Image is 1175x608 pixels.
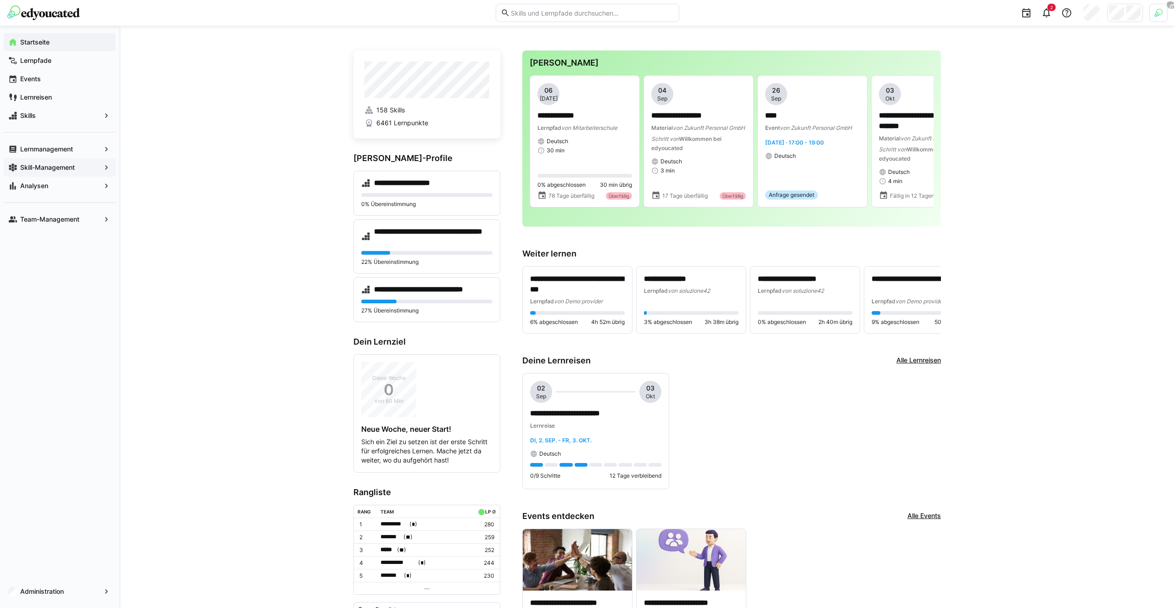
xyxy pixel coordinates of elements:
[610,472,661,480] p: 12 Tage verbleibend
[523,529,632,591] img: image
[353,153,500,163] h3: [PERSON_NAME]-Profile
[646,393,655,400] span: Okt
[359,572,373,580] p: 5
[561,124,617,131] span: von Mitarbeiterschule
[651,135,679,142] span: Schritt von
[771,95,781,102] span: Sep
[404,571,412,580] span: ( )
[907,511,941,521] a: Alle Events
[896,356,941,366] a: Alle Lernreisen
[361,307,492,314] p: 27% Übereinstimmung
[358,509,371,514] div: Rang
[705,318,739,326] span: 3h 38m übrig
[890,192,934,200] span: Fällig in 12 Tagen
[879,146,949,162] span: Willkommen bei edyoucated
[359,534,373,541] p: 2
[361,424,492,434] h4: Neue Woche, neuer Start!
[537,181,586,189] span: 0% abgeschlossen
[668,287,710,294] span: von soluzione42
[885,95,895,102] span: Okt
[657,95,667,102] span: Sep
[644,287,668,294] span: Lernpfad
[537,384,545,393] span: 02
[765,124,780,131] span: Event
[758,287,782,294] span: Lernpfad
[476,534,494,541] p: 259
[492,507,496,515] a: ø
[376,118,428,128] span: 6461 Lernpunkte
[361,201,492,208] p: 0% Übereinstimmung
[818,318,852,326] span: 2h 40m übrig
[522,249,941,259] h3: Weiter lernen
[476,559,494,567] p: 244
[476,572,494,580] p: 230
[530,318,578,326] span: 6% abgeschlossen
[548,192,594,200] span: 78 Tage überfällig
[539,450,561,457] span: Deutsch
[879,146,907,153] span: Schritt von
[660,167,675,174] span: 3 min
[522,356,591,366] h3: Deine Lernreisen
[361,437,492,465] p: Sich ein Ziel zu setzen ist der erste Schritt für erfolgreiches Lernen. Mache jetzt da weiter, wo...
[662,192,708,200] span: 17 Tage überfällig
[888,178,902,185] span: 4 min
[537,124,561,131] span: Lernpfad
[895,298,944,305] span: von Demo provider
[782,287,824,294] span: von soluzione42
[418,558,426,568] span: ( )
[660,158,682,165] span: Deutsch
[646,384,655,393] span: 03
[485,509,491,514] div: LP
[530,298,554,305] span: Lernpfad
[879,135,901,142] span: Material
[765,139,824,146] span: [DATE] · 17:00 - 19:00
[540,95,558,102] span: [DATE]
[359,547,373,554] p: 3
[872,298,895,305] span: Lernpfad
[651,135,722,151] span: Willkommen bei edyoucated
[1050,5,1053,10] span: 2
[673,124,745,131] span: von Zukunft Personal GmbH
[554,298,603,305] span: von Demo provider
[934,318,966,326] span: 50 min übrig
[476,547,494,554] p: 252
[530,58,934,68] h3: [PERSON_NAME]
[872,318,919,326] span: 9% abgeschlossen
[651,124,673,131] span: Material
[510,9,674,17] input: Skills und Lernpfade durchsuchen…
[600,181,632,189] span: 30 min übrig
[886,86,894,95] span: 03
[522,511,594,521] h3: Events entdecken
[476,521,494,528] p: 280
[536,393,546,400] span: Sep
[359,521,373,528] p: 1
[591,318,625,326] span: 4h 52m übrig
[376,106,405,115] span: 158 Skills
[644,318,692,326] span: 3% abgeschlossen
[361,258,492,266] p: 22% Übereinstimmung
[364,106,489,115] a: 158 Skills
[606,192,632,200] div: Überfällig
[769,191,814,199] span: Anfrage gesendet
[397,545,406,555] span: ( )
[547,138,568,145] span: Deutsch
[544,86,553,95] span: 06
[409,519,417,529] span: ( )
[720,192,746,200] div: Überfällig
[353,487,500,497] h3: Rangliste
[901,135,973,142] span: von Zukunft Personal GmbH
[658,86,666,95] span: 04
[547,147,565,154] span: 30 min
[530,472,560,480] p: 0/9 Schritte
[780,124,852,131] span: von Zukunft Personal GmbH
[637,529,746,591] img: image
[888,168,910,176] span: Deutsch
[403,532,413,542] span: ( )
[359,559,373,567] p: 4
[380,509,394,514] div: Team
[758,318,806,326] span: 0% abgeschlossen
[353,337,500,347] h3: Dein Lernziel
[530,437,592,444] span: Di, 2. Sep. - Fr, 3. Okt.
[530,422,555,429] span: Lernreise
[772,86,780,95] span: 26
